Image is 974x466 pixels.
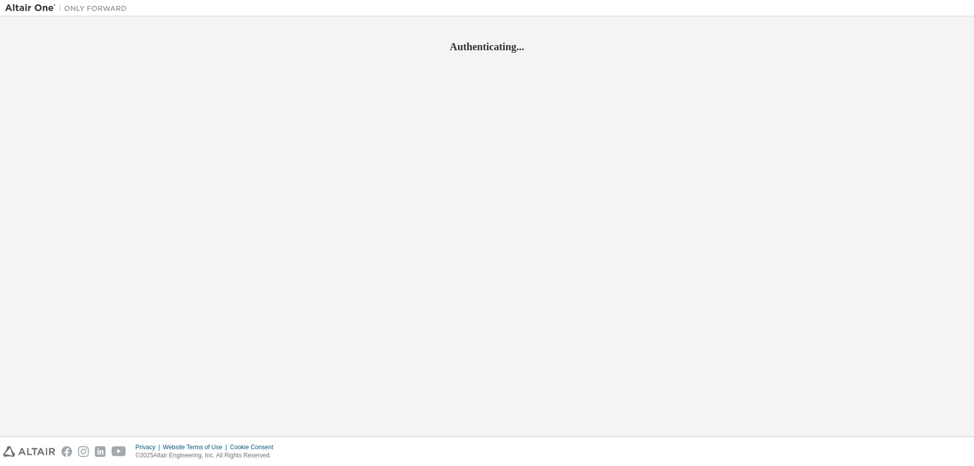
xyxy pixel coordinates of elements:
[163,443,230,451] div: Website Terms of Use
[230,443,279,451] div: Cookie Consent
[78,446,89,457] img: instagram.svg
[61,446,72,457] img: facebook.svg
[135,443,163,451] div: Privacy
[112,446,126,457] img: youtube.svg
[5,40,969,53] h2: Authenticating...
[95,446,106,457] img: linkedin.svg
[3,446,55,457] img: altair_logo.svg
[135,451,280,460] p: © 2025 Altair Engineering, Inc. All Rights Reserved.
[5,3,132,13] img: Altair One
